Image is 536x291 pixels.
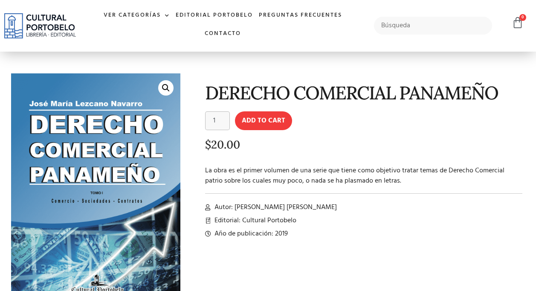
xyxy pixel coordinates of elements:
[212,202,337,212] span: Autor: [PERSON_NAME] [PERSON_NAME]
[205,137,211,151] span: $
[205,83,523,103] h1: DERECHO COMERCIAL PANAMEÑO
[101,6,173,25] a: Ver Categorías
[212,229,288,239] span: Año de publicación: 2019
[519,14,526,21] span: 0
[256,6,345,25] a: Preguntas frecuentes
[512,17,524,29] a: 0
[374,17,492,35] input: Búsqueda
[212,215,296,226] span: Editorial: Cultural Portobelo
[205,111,230,130] input: Product quantity
[158,80,174,96] a: 🔍
[235,111,292,130] button: Add to cart
[205,137,240,151] bdi: 20.00
[205,166,523,186] p: La obra es el primer volumen de una serie que tiene como objetivo tratar temas de Derecho Comerci...
[202,25,244,43] a: Contacto
[173,6,256,25] a: Editorial Portobelo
